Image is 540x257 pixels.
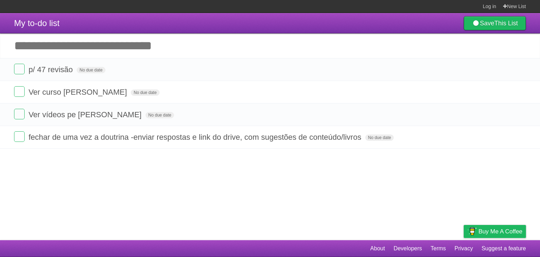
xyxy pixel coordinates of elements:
label: Done [14,109,25,119]
label: Done [14,131,25,142]
a: Developers [393,242,422,255]
a: Terms [431,242,446,255]
span: fechar de uma vez a doutrina -enviar respostas e link do drive, com sugestões de conteúdo/livros [28,133,363,142]
label: Done [14,86,25,97]
label: Done [14,64,25,74]
b: This List [494,20,518,27]
span: No due date [77,67,105,73]
img: Buy me a coffee [467,225,477,237]
a: Suggest a feature [482,242,526,255]
span: Ver curso [PERSON_NAME] [28,88,129,96]
a: Privacy [455,242,473,255]
span: No due date [365,134,394,141]
a: Buy me a coffee [464,225,526,238]
a: SaveThis List [464,16,526,30]
span: Ver vídeos pe [PERSON_NAME] [28,110,143,119]
span: Buy me a coffee [478,225,522,238]
span: No due date [131,89,159,96]
span: No due date [146,112,174,118]
span: My to-do list [14,18,59,28]
a: About [370,242,385,255]
span: p/ 47 revisão [28,65,75,74]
